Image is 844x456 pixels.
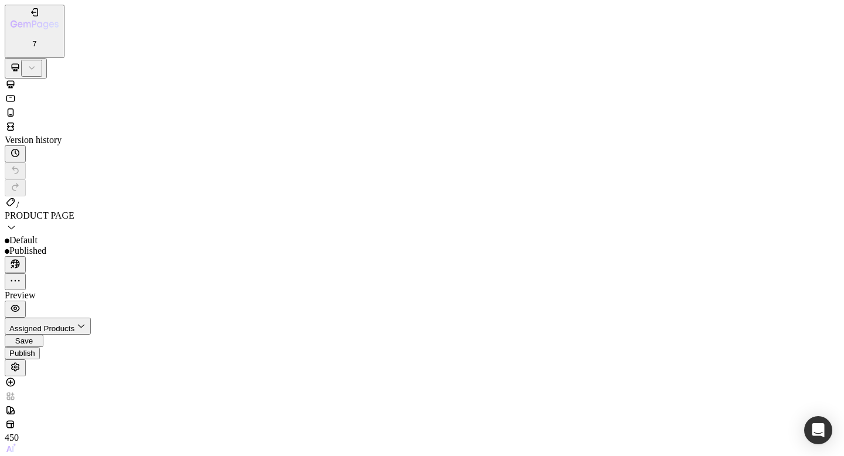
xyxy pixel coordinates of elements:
div: 450 [5,433,28,443]
p: BUY ONE GET ONE FREE [5,28,699,38]
p: 465+ 5-STAR REVIEWS [5,67,699,78]
div: Publish [9,349,35,358]
span: Published [9,246,46,256]
span: Assigned Products [9,324,74,333]
button: Header [40,5,83,18]
button: 7 [5,5,64,58]
span: PRODUCT PAGE [5,210,74,220]
div: Preview [5,290,839,301]
span: / [16,200,19,210]
div: Open Intercom Messenger [804,416,832,444]
span: Save [15,336,33,345]
div: Undo/Redo [5,162,839,196]
button: Assigned Products [5,318,91,335]
div: Text block [5,47,699,58]
div: Text block [5,87,699,98]
button: Save [5,335,43,347]
p: 7 [11,39,59,48]
span: Header [53,8,79,16]
span: Default [9,235,38,245]
button: Publish [5,347,40,359]
div: Version history [5,135,839,145]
